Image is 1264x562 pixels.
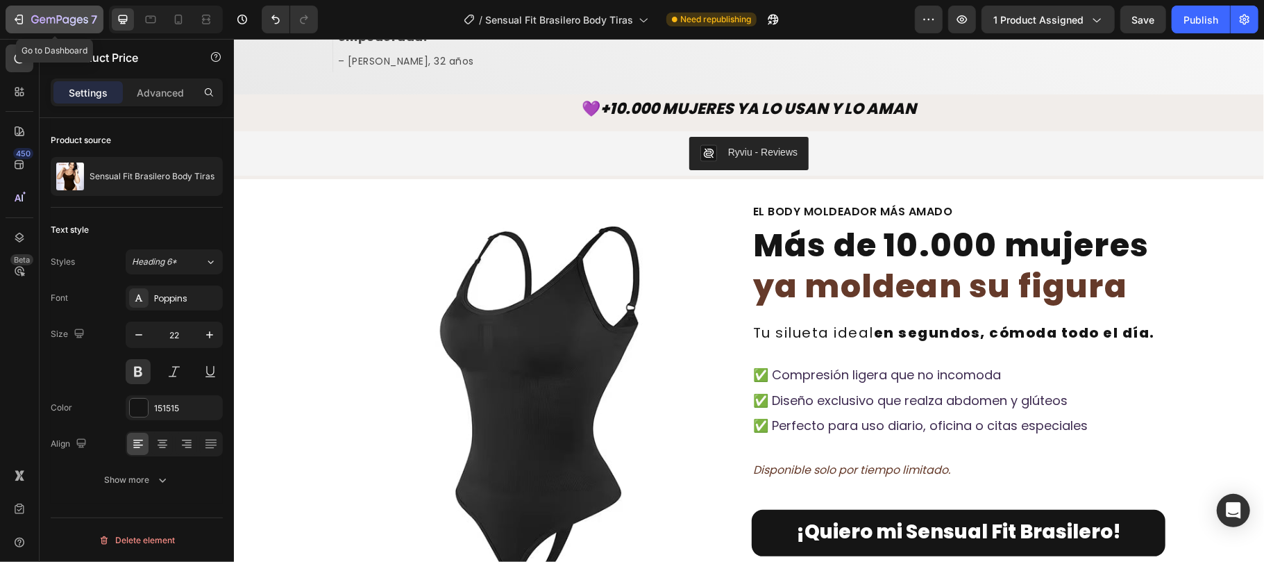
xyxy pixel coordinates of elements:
p: ✅ Diseño exclusivo que realza abdomen y glúteos [519,352,930,374]
span: / [479,13,482,27]
i: +10.000 mujeres ya lo usan y lo aman [366,59,682,81]
div: Align [51,435,90,454]
button: Heading 6* [126,249,223,274]
div: Open Intercom Messenger [1217,494,1250,527]
p: ✅ Perfecto para uso diario, oficina o citas especiales [519,377,930,399]
p: Disponible solo por tiempo limitado. [519,422,930,443]
button: Delete element [51,529,223,552]
div: Publish [1183,13,1218,27]
p: Settings [69,85,108,100]
div: Delete element [99,532,175,549]
p: ✅ Compresión ligera que no incomoda [519,326,930,348]
div: 450 [13,148,33,159]
p: Product Price [67,49,185,66]
span: Need republishing [680,13,751,26]
button: Save [1120,6,1166,33]
button: 1 product assigned [981,6,1115,33]
div: Text style [51,224,89,236]
img: CJed0K2x44sDEAE=.png [466,106,483,123]
span: Sensual Fit Brasilero Body Tiras [485,13,633,27]
span: 1 product assigned [993,13,1084,27]
span: ya moldean su figura [519,226,893,270]
div: Product source [51,134,111,147]
div: Ryviu - Reviews [494,106,564,121]
strong: ¡Quiero mi Sensual Fit Brasilero! [562,480,887,507]
div: Size [51,325,87,344]
button: 7 [6,6,103,33]
button: Publish [1172,6,1230,33]
strong: en segundos, cómoda todo el día. [640,285,921,304]
span: Save [1132,14,1155,26]
span: Heading 6* [132,256,177,268]
div: 151515 [154,402,219,415]
div: Styles [51,256,75,268]
span: Más de 10.000 mujeres [519,185,915,229]
button: Show more [51,468,223,493]
button: <p><strong>¡Quiero mi Sensual Fit Brasilero!</strong></p><p>&nbsp;</p><p>&nbsp;</p> [518,471,932,517]
p: Advanced [137,85,184,100]
div: Poppins [154,292,219,305]
p: Sensual Fit Brasilero Body Tiras [90,172,214,181]
p: EL BODY MOLDEADOR MÁS AMADO [519,164,930,184]
button: Ryviu - Reviews [455,98,575,131]
div: Beta [10,254,33,265]
h2: Tu silueta ideal [518,284,932,305]
img: product feature img [56,163,84,190]
p: 7 [91,11,97,28]
div: Color [51,402,72,414]
div: Font [51,292,68,304]
iframe: Design area [234,39,1264,562]
div: Undo/Redo [262,6,318,33]
div: Show more [105,473,169,487]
